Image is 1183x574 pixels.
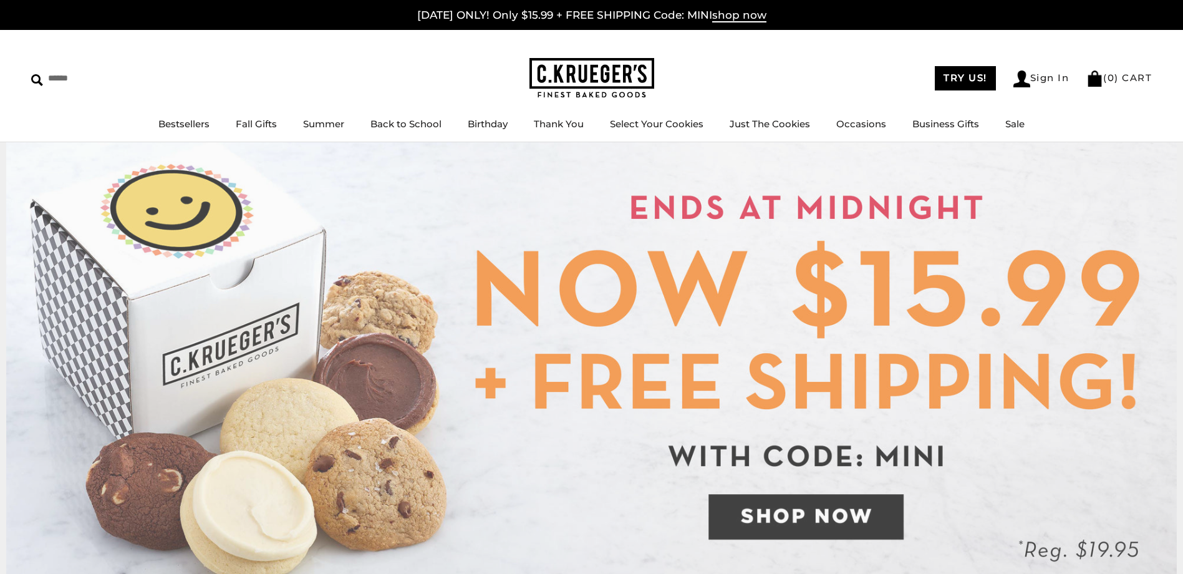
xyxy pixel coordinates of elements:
[912,118,979,130] a: Business Gifts
[1108,72,1115,84] span: 0
[534,118,584,130] a: Thank You
[529,58,654,99] img: C.KRUEGER'S
[1013,71,1070,87] a: Sign In
[1013,71,1030,87] img: Account
[417,9,766,22] a: [DATE] ONLY! Only $15.99 + FREE SHIPPING Code: MINIshop now
[31,69,180,88] input: Search
[610,118,703,130] a: Select Your Cookies
[712,9,766,22] span: shop now
[31,74,43,86] img: Search
[1086,72,1152,84] a: (0) CART
[303,118,344,130] a: Summer
[158,118,210,130] a: Bestsellers
[836,118,886,130] a: Occasions
[370,118,442,130] a: Back to School
[468,118,508,130] a: Birthday
[1005,118,1025,130] a: Sale
[236,118,277,130] a: Fall Gifts
[730,118,810,130] a: Just The Cookies
[1086,71,1103,87] img: Bag
[935,66,996,90] a: TRY US!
